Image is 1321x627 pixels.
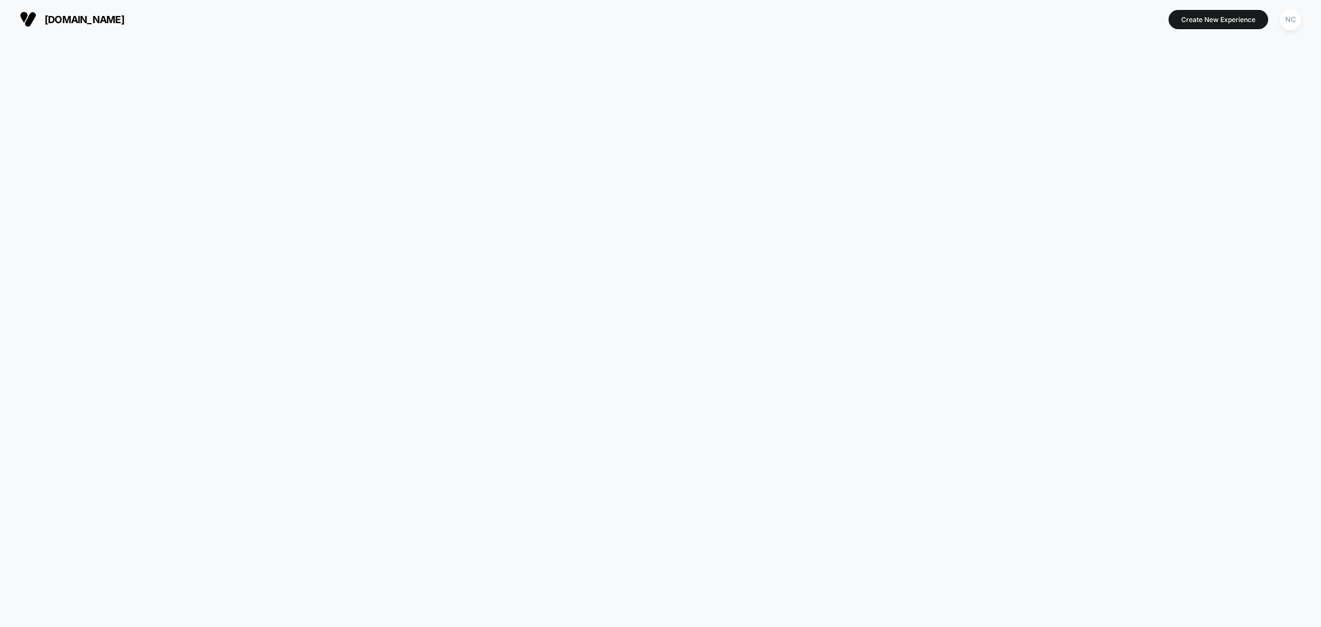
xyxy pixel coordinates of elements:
[1169,10,1268,29] button: Create New Experience
[1276,8,1304,31] button: NC
[20,11,36,28] img: Visually logo
[45,14,124,25] span: [DOMAIN_NAME]
[1280,9,1301,30] div: NC
[17,10,128,28] button: [DOMAIN_NAME]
